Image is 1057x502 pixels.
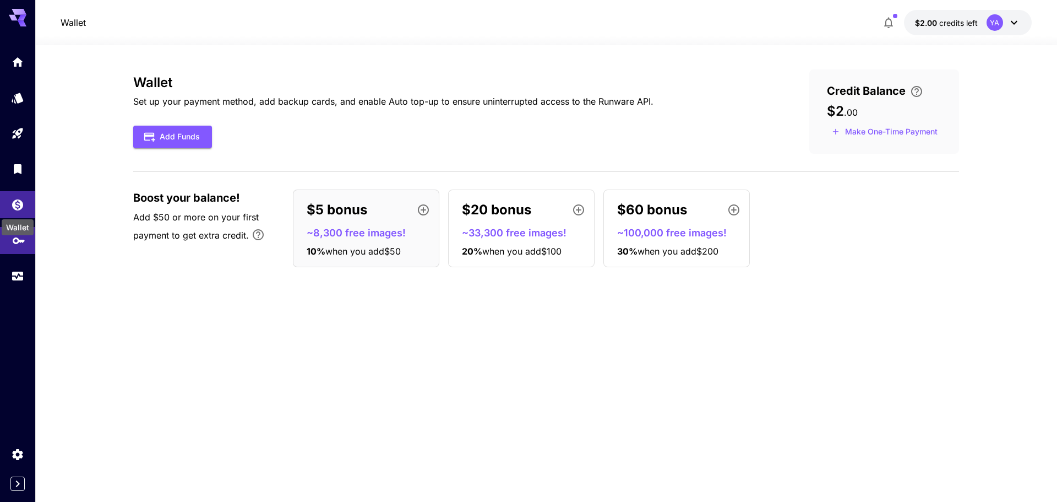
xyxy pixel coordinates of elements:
[11,162,24,176] div: Library
[617,200,687,220] p: $60 bonus
[133,95,653,108] p: Set up your payment method, add backup cards, and enable Auto top-up to ensure uninterrupted acce...
[827,103,844,119] span: $2
[61,16,86,29] nav: breadcrumb
[133,212,259,241] span: Add $50 or more on your first payment to get extra credit.
[915,17,978,29] div: $2.00
[11,198,24,212] div: Wallet
[11,127,24,141] div: Playground
[482,246,562,257] span: when you add $100
[11,269,24,283] div: Usage
[844,107,858,118] span: . 00
[617,246,638,257] span: 30 %
[827,123,942,141] button: Make a one-time, non-recurring payment
[247,224,269,246] button: Bonus applies only to your first payment, up to 30% on the first $1,000.
[827,83,906,99] span: Credit Balance
[617,225,745,240] p: ~100,000 free images!
[915,18,939,28] span: $2.00
[462,200,531,220] p: $20 bonus
[307,246,325,257] span: 10 %
[906,85,928,98] button: Enter your card details and choose an Auto top-up amount to avoid service interruptions. We'll au...
[11,447,24,461] div: Settings
[12,231,25,245] div: API Keys
[939,18,978,28] span: credits left
[904,10,1032,35] button: $2.00YA
[638,246,718,257] span: when you add $200
[307,200,367,220] p: $5 bonus
[2,219,34,235] div: Wallet
[462,225,590,240] p: ~33,300 free images!
[133,75,653,90] h3: Wallet
[462,246,482,257] span: 20 %
[987,14,1003,31] div: YA
[10,477,25,491] button: Expand sidebar
[61,16,86,29] a: Wallet
[11,91,24,105] div: Models
[133,126,212,148] button: Add Funds
[307,225,434,240] p: ~8,300 free images!
[11,55,24,69] div: Home
[133,190,240,206] span: Boost your balance!
[325,246,401,257] span: when you add $50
